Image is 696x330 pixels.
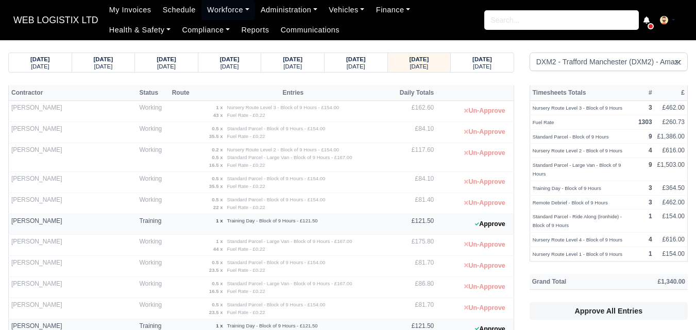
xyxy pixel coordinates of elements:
small: [DATE] [410,63,428,70]
td: £81.70 [390,298,436,319]
td: [PERSON_NAME] [9,276,137,298]
strong: 9 [649,161,652,168]
strong: 9 [649,133,652,140]
small: Standard Parcel - Large Van - Block of 9 Hours - £167.00 [227,238,352,244]
small: Fuel Rate - £0.22 [227,112,265,118]
a: WEB LOGISTIX LTD [8,10,104,30]
small: Nursery Route Level 3 - Block of 9 Hours - £154.00 [227,105,339,110]
small: Nursery Route Level 1 - Block of 9 Hours [533,251,622,257]
small: Nursery Route Level 2 - Block of 9 Hours [533,148,622,153]
th: £ [655,85,688,100]
small: Nursery Route Level 3 - Block of 9 Hours [533,105,622,111]
td: £84.10 [390,122,436,143]
td: Working [137,172,169,193]
a: Communications [275,20,346,40]
strong: [DATE] [410,56,429,62]
td: £154.00 [655,247,688,261]
button: Un-Approve [459,125,511,140]
td: [PERSON_NAME] [9,214,137,235]
small: Standard Parcel - Block of 9 Hours - £154.00 [227,259,326,265]
a: Health & Safety [104,20,177,40]
td: [PERSON_NAME] [9,193,137,214]
small: Fuel Rate - £0.22 [227,267,265,273]
small: Training Day - Block of 9 Hours - £121.50 [227,218,318,223]
strong: 1 x [216,238,223,244]
td: £462.00 [655,195,688,210]
strong: 44 x [213,246,223,252]
td: Working [137,255,169,276]
strong: 16.5 x [209,288,223,294]
strong: 23.5 x [209,309,223,315]
td: Working [137,234,169,255]
strong: 1303 [638,118,652,126]
td: £462.00 [655,101,688,115]
small: [DATE] [347,63,365,70]
th: Route [169,85,196,100]
th: Contractor [9,85,137,100]
strong: 1 x [216,105,223,110]
td: £84.10 [390,172,436,193]
strong: [DATE] [94,56,113,62]
td: [PERSON_NAME] [9,298,137,319]
button: Un-Approve [459,196,511,211]
strong: 0.5 x [212,154,223,160]
strong: 1 [649,250,652,257]
td: £162.60 [390,101,436,122]
td: £1,503.00 [655,158,688,181]
strong: 43 x [213,112,223,118]
small: Remote Debrief - Block of 9 Hours [533,200,608,205]
small: Fuel Rate - £0.22 [227,246,265,252]
strong: 1 x [216,323,223,328]
strong: 1 x [216,218,223,223]
strong: 23.5 x [209,267,223,273]
strong: 0.5 x [212,281,223,286]
th: Entries [196,85,390,100]
small: [DATE] [31,63,49,70]
th: Timesheets Totals [530,85,636,100]
button: Un-Approve [459,237,511,252]
button: Un-Approve [459,301,511,316]
strong: 0.5 x [212,176,223,181]
td: £260.73 [655,115,688,129]
strong: [DATE] [346,56,366,62]
button: Approve All Entries [530,302,688,320]
td: Working [137,122,169,143]
td: Working [137,193,169,214]
small: Nursery Route Level 4 - Block of 9 Hours [533,237,622,242]
button: Approve [469,217,511,232]
strong: 4 [649,147,652,154]
small: Standard Parcel - Large Van - Block of 9 Hours - £167.00 [227,281,352,286]
td: Working [137,298,169,319]
td: £1,386.00 [655,129,688,144]
small: Fuel Rate - £0.22 [227,183,265,189]
td: £364.50 [655,181,688,195]
strong: [DATE] [220,56,240,62]
td: £616.00 [655,233,688,247]
small: Standard Parcel - Block of 9 Hours [533,134,609,140]
strong: 1 [649,213,652,220]
th: Status [137,85,169,100]
td: £175.80 [390,234,436,255]
small: Standard Parcel - Block of 9 Hours - £154.00 [227,176,326,181]
small: Training Day - Block of 9 Hours [533,185,601,191]
td: Working [137,143,169,172]
th: # [636,85,655,100]
small: [DATE] [157,63,176,70]
strong: 0.2 x [212,147,223,152]
small: Fuel Rate - £0.22 [227,204,265,210]
small: [DATE] [473,63,491,70]
small: [DATE] [283,63,302,70]
small: Fuel Rate - £0.22 [227,162,265,168]
th: £1,340.00 [616,274,688,289]
small: Nursery Route Level 2 - Block of 9 Hours - £154.00 [227,147,339,152]
a: Compliance [176,20,235,40]
strong: 35.5 x [209,183,223,189]
td: £117.60 [390,143,436,172]
small: Standard Parcel - Block of 9 Hours - £154.00 [227,197,326,202]
th: Grand Total [530,274,616,289]
td: £81.70 [390,255,436,276]
strong: 0.5 x [212,259,223,265]
button: Un-Approve [459,103,511,118]
strong: 0.5 x [212,197,223,202]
